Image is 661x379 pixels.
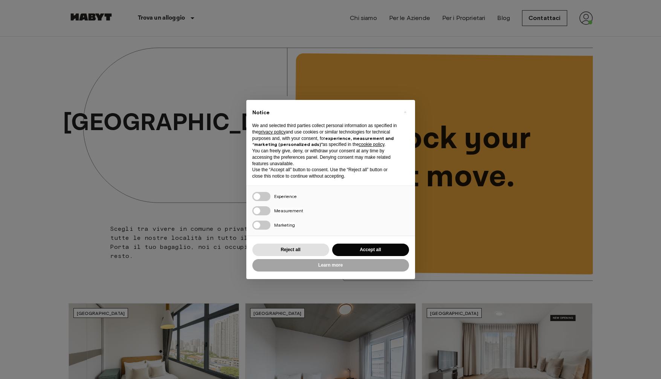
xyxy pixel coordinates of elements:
[274,222,295,228] span: Marketing
[252,259,409,272] button: Learn more
[399,106,411,118] button: Close this notice
[258,129,285,135] a: privacy policy
[252,109,397,117] h2: Notice
[252,135,394,147] strong: experience, measurement and “marketing (personalized ads)”
[404,107,406,117] span: ×
[252,123,397,148] p: We and selected third parties collect personal information as specified in the and use cookies or...
[274,193,297,199] span: Experience
[252,244,329,256] button: Reject all
[274,208,303,213] span: Measurement
[332,244,409,256] button: Accept all
[359,142,385,147] a: cookie policy
[252,167,397,180] p: Use the “Accept all” button to consent. Use the “Reject all” button or close this notice to conti...
[252,148,397,167] p: You can freely give, deny, or withdraw your consent at any time by accessing the preferences pane...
